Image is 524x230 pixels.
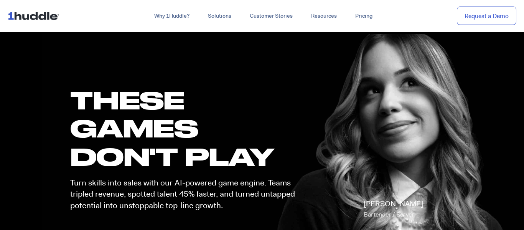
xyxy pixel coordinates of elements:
[145,9,199,23] a: Why 1Huddle?
[457,7,516,25] a: Request a Demo
[199,9,241,23] a: Solutions
[241,9,302,23] a: Customer Stories
[364,199,423,220] p: [PERSON_NAME]
[70,86,302,170] h1: these GAMES DON'T PLAY
[346,9,382,23] a: Pricing
[302,9,346,23] a: Resources
[70,177,302,211] p: Turn skills into sales with our AI-powered game engine. Teams tripled revenue, spotted talent 45%...
[8,8,63,23] img: ...
[364,210,414,218] span: Bartender / Server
